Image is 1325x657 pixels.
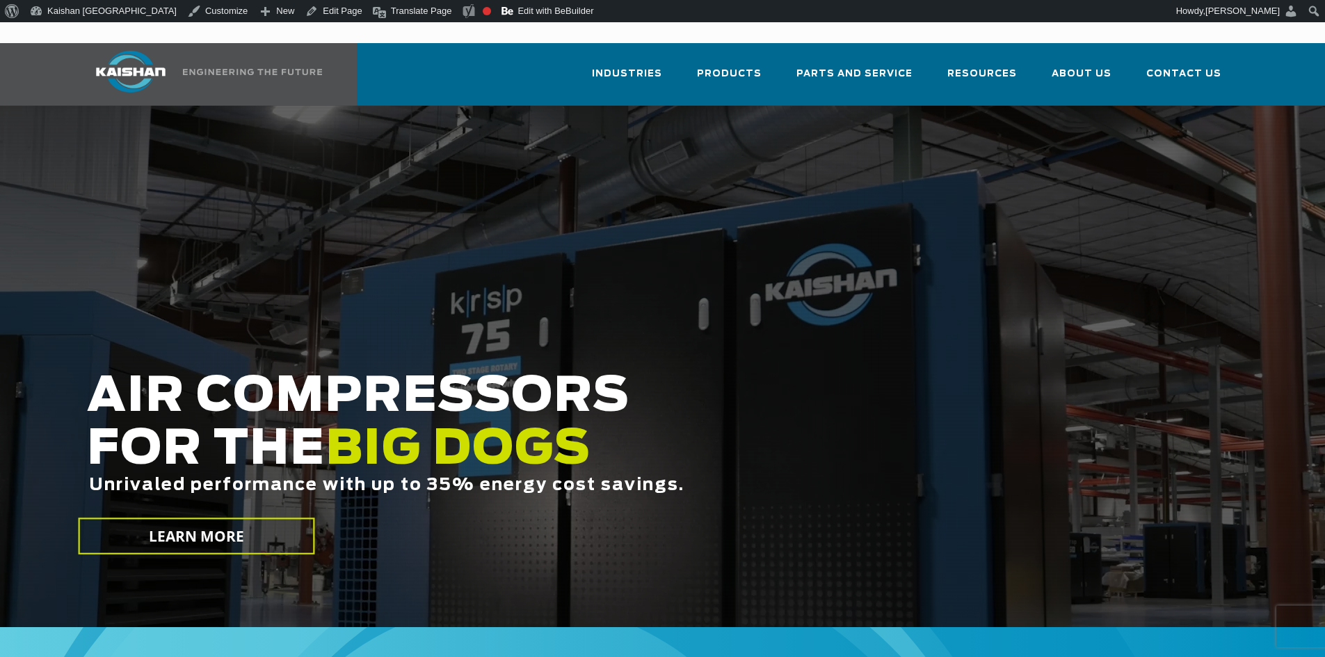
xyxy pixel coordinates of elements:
span: [PERSON_NAME] [1205,6,1280,16]
a: Industries [592,56,662,103]
div: Focus keyphrase not set [483,7,491,15]
span: Parts and Service [796,66,913,82]
img: kaishan logo [79,51,183,92]
span: Industries [592,66,662,82]
span: BIG DOGS [326,426,591,473]
img: Engineering the future [183,69,322,75]
span: LEARN MORE [148,526,244,546]
span: Products [697,66,762,82]
a: Resources [947,56,1017,103]
a: Contact Us [1146,56,1221,103]
a: Products [697,56,762,103]
span: Unrivaled performance with up to 35% energy cost savings. [89,477,684,494]
h2: AIR COMPRESSORS FOR THE [87,371,1044,538]
span: Contact Us [1146,66,1221,82]
a: About Us [1052,56,1111,103]
span: Resources [947,66,1017,82]
a: LEARN MORE [78,518,314,555]
a: Parts and Service [796,56,913,103]
span: About Us [1052,66,1111,82]
a: Kaishan USA [79,43,325,106]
